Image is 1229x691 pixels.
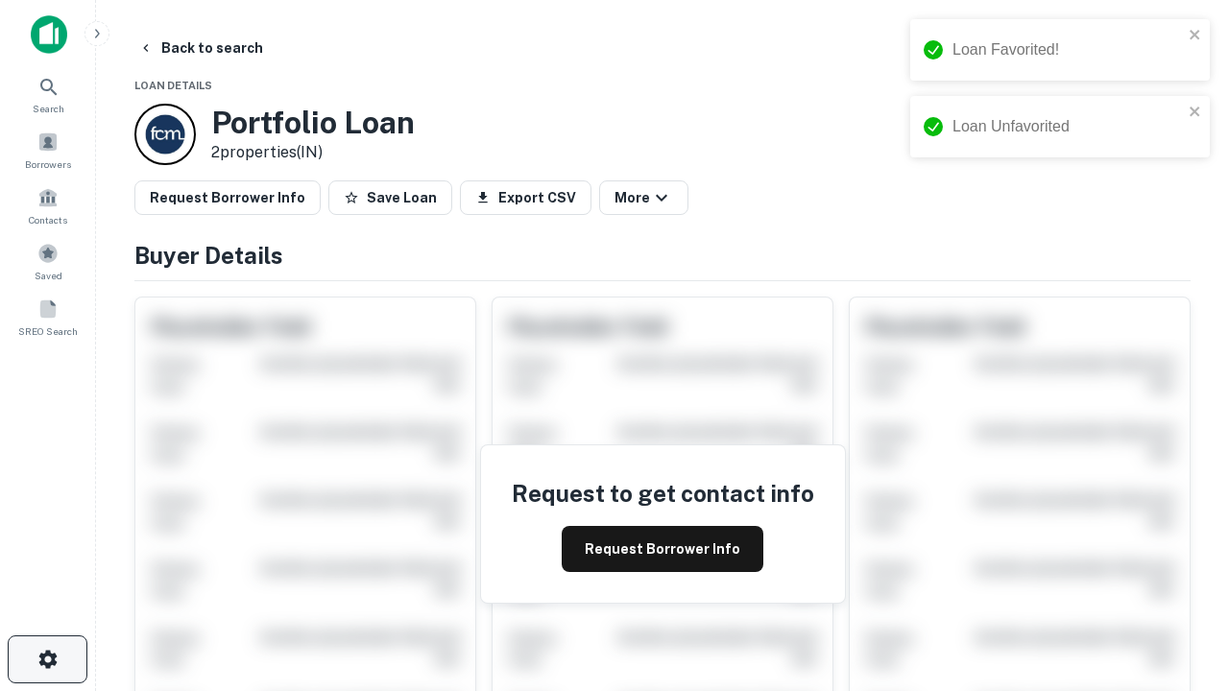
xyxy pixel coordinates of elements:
[952,115,1183,138] div: Loan Unfavorited
[599,180,688,215] button: More
[211,141,415,164] p: 2 properties (IN)
[31,15,67,54] img: capitalize-icon.png
[460,180,591,215] button: Export CSV
[328,180,452,215] button: Save Loan
[134,180,321,215] button: Request Borrower Info
[6,124,90,176] a: Borrowers
[6,235,90,287] a: Saved
[1189,104,1202,122] button: close
[211,105,415,141] h3: Portfolio Loan
[512,476,814,511] h4: Request to get contact info
[29,212,67,227] span: Contacts
[6,179,90,231] a: Contacts
[952,38,1183,61] div: Loan Favorited!
[35,268,62,283] span: Saved
[33,101,64,116] span: Search
[1189,27,1202,45] button: close
[6,291,90,343] a: SREO Search
[6,68,90,120] a: Search
[134,80,212,91] span: Loan Details
[131,31,271,65] button: Back to search
[25,156,71,172] span: Borrowers
[18,323,78,339] span: SREO Search
[1133,537,1229,630] iframe: Chat Widget
[134,238,1191,273] h4: Buyer Details
[562,526,763,572] button: Request Borrower Info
